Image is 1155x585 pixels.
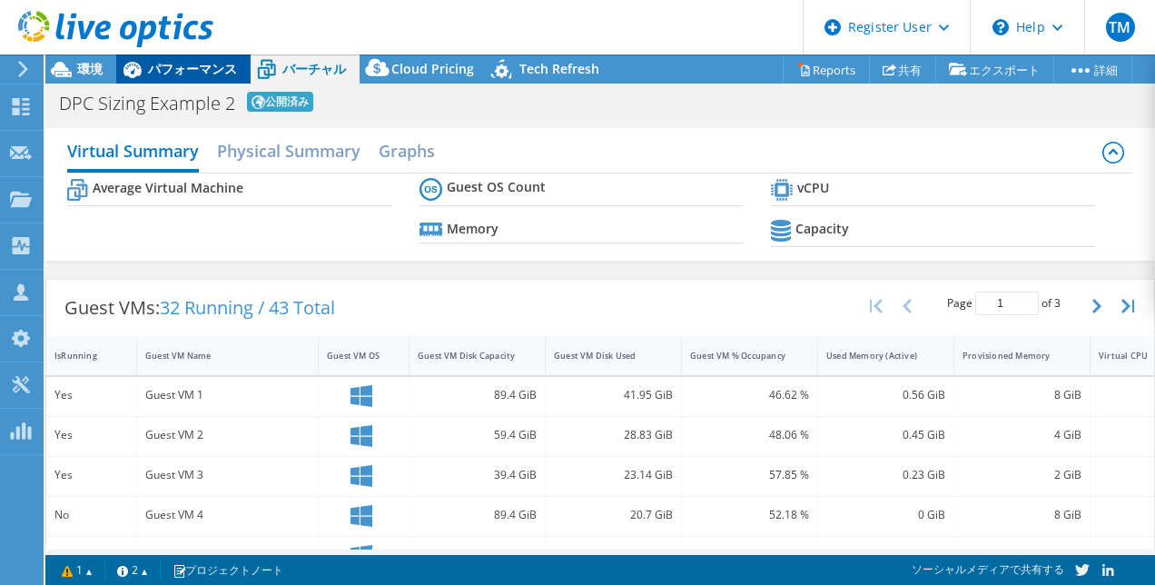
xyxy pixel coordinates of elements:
[962,505,1081,525] div: 8 GiB
[783,55,870,84] a: Reports
[962,425,1081,445] div: 4 GiB
[145,350,288,362] div: Guest VM Name
[447,220,499,238] b: Memory
[77,60,103,77] span: 環境
[59,94,235,113] h1: DPC Sizing Example 2
[217,133,360,169] h2: Physical Summary
[54,465,128,485] div: Yes
[418,505,537,525] div: 89.4 GiB
[160,295,335,320] span: 32 Running / 43 Total
[797,179,829,197] b: vCPU
[247,92,313,112] span: 公開済み
[962,350,1060,362] div: Provisioned Memory
[554,545,673,565] div: 42.43 GiB
[447,178,546,196] b: Guest OS Count
[935,55,1054,84] a: エクスポート
[46,280,353,336] div: Guest VMs:
[690,505,809,525] div: 52.18 %
[391,60,474,77] span: Cloud Pricing
[826,425,945,445] div: 0.45 GiB
[1099,350,1150,362] div: Virtual CPU
[690,385,809,405] div: 46.62 %
[54,425,128,445] div: Yes
[690,545,809,565] div: 47.15 %
[54,505,128,525] div: No
[145,545,310,565] div: Guest VM 5
[49,559,105,581] a: 1
[93,179,243,197] b: Average Virtual Machine
[54,385,128,405] div: Yes
[418,350,515,362] div: Guest VM Disk Capacity
[1106,13,1135,42] span: TM
[690,350,787,362] div: Guest VM % Occupancy
[327,350,379,362] div: Guest VM OS
[519,60,599,77] span: Tech Refresh
[554,425,673,445] div: 28.83 GiB
[992,19,1009,35] svg: \n
[947,292,1061,315] span: Page of
[1053,55,1132,84] a: 詳細
[962,545,1081,565] div: 8 GiB
[826,545,945,565] div: 0.61 GiB
[826,465,945,485] div: 0.23 GiB
[554,505,673,525] div: 20.7 GiB
[145,505,310,525] div: Guest VM 4
[554,350,651,362] div: Guest VM Disk Used
[869,55,936,84] a: 共有
[145,385,310,405] div: Guest VM 1
[826,385,945,405] div: 0.56 GiB
[826,350,923,362] div: Used Memory (Active)
[554,385,673,405] div: 41.95 GiB
[962,385,1081,405] div: 8 GiB
[418,545,537,565] div: 89.4 GiB
[554,465,673,485] div: 23.14 GiB
[145,425,310,445] div: Guest VM 2
[148,60,237,77] span: パフォーマンス
[826,505,945,525] div: 0 GiB
[160,559,296,581] a: プロジェクトノート
[795,220,849,238] b: Capacity
[418,425,537,445] div: 59.4 GiB
[379,133,435,169] h2: Graphs
[912,561,1064,577] span: ソーシャルメディアで共有する
[54,350,106,362] div: IsRunning
[975,292,1039,315] input: jump to page
[690,425,809,445] div: 48.06 %
[962,465,1081,485] div: 2 GiB
[418,465,537,485] div: 39.4 GiB
[1054,295,1061,311] span: 3
[690,465,809,485] div: 57.85 %
[104,559,161,581] a: 2
[54,545,128,565] div: Yes
[67,133,199,173] h2: Virtual Summary
[282,60,346,77] span: バーチャル
[145,465,310,485] div: Guest VM 3
[418,385,537,405] div: 89.4 GiB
